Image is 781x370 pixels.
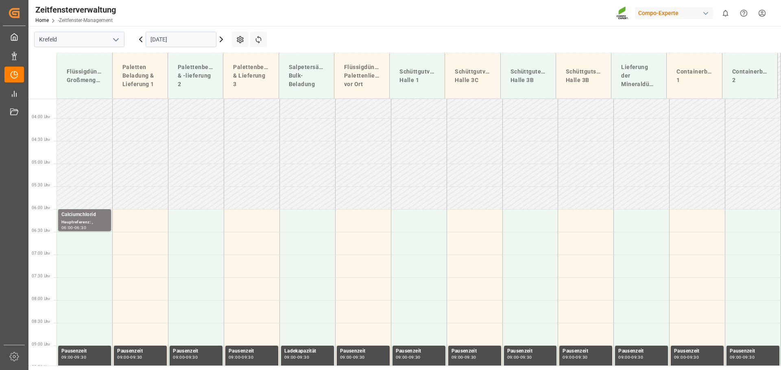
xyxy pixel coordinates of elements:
font: 09:30 [353,355,365,360]
font: Pausenzeit [61,348,87,354]
font: 09:30 [631,355,643,360]
button: Compo-Experte [635,5,716,21]
font: 09:00 [507,355,519,360]
font: Palettenbeladung & -lieferung 2 [178,64,229,87]
font: 09:30 [130,355,142,360]
font: 04:00 Uhr [32,115,50,119]
font: 09:00 [730,355,742,360]
font: Hauptreferenz: , [61,220,93,224]
font: 04:30 Uhr [32,137,50,142]
font: Paletten Beladung & Lieferung 1 [122,64,155,87]
font: 09:30 [186,355,198,360]
font: 09:00 [396,355,408,360]
font: 09:00 [340,355,352,360]
font: Palettenbeladung & Lieferung 3 [233,64,284,87]
font: Pausenzeit [618,348,644,354]
font: 09:30 [743,355,755,360]
button: 0 neue Benachrichtigungen anzeigen [716,4,735,22]
font: Salpetersäure-Bulk-Beladung [289,64,331,87]
font: Pausenzeit [117,348,143,354]
font: Pausenzeit [674,348,700,354]
font: 09:00 [173,355,185,360]
font: 07:30 Uhr [32,274,50,278]
font: 09:30 [297,355,309,360]
font: 06:30 Uhr [32,228,50,233]
font: 06:00 [61,225,73,230]
font: 09:30 [465,355,476,360]
font: - [73,355,74,360]
font: Pausenzeit [507,348,533,354]
font: - [129,355,130,360]
font: - [463,355,464,360]
font: - [352,355,353,360]
font: Pausenzeit [173,348,199,354]
font: 07:00 Uhr [32,251,50,255]
font: Ladekapazität [284,348,316,354]
font: Compo-Experte [638,10,678,16]
font: Pausenzeit [396,348,421,354]
font: 09:00 [563,355,574,360]
font: Schüttgutverladung Halle 3C [455,68,511,83]
font: - [73,225,74,230]
font: 09:00 [618,355,630,360]
font: Flüssigdünger-Palettenlieferung vor Ort [344,64,395,87]
font: Schüttgutentladung Halle 3B [510,68,567,83]
font: - [574,355,576,360]
font: 09:00 Uhr [32,342,50,346]
font: 09:00 [61,355,73,360]
font: Pausenzeit [730,348,755,354]
font: 06:30 [74,225,86,230]
font: 05:00 Uhr [32,160,50,164]
img: Screenshot%202023-09-29%20at%2010.02.21.png_1712312052.png [616,6,629,20]
font: 09:30 [687,355,699,360]
font: 09:00 [117,355,129,360]
font: Flüssigdünger-Großmengenlieferung [67,68,128,83]
font: Calciumchlorid [61,212,96,217]
font: 09:00 [229,355,240,360]
font: - [408,355,409,360]
font: 08:00 Uhr [32,296,50,301]
font: Schüttgutverladung Halle 1 [399,68,456,83]
font: 09:30 [409,355,421,360]
font: 09:00 [452,355,463,360]
font: - [742,355,743,360]
font: Pausenzeit [229,348,254,354]
font: 09:30 [576,355,587,360]
font: Zeitfensterverwaltung [35,5,116,15]
font: - [630,355,631,360]
font: 05:30 Uhr [32,183,50,187]
font: 09:30 [242,355,253,360]
font: 08:30 Uhr [32,319,50,324]
font: - [519,355,520,360]
font: 09:30 [74,355,86,360]
font: 09:00 [284,355,296,360]
input: TT.MM.JJJJ [146,32,216,47]
font: 09:30 Uhr [32,365,50,369]
font: Containerbeladung 1 [676,68,731,83]
font: Lieferung der Mineraldüngerproduktion [621,64,692,87]
font: - [240,355,242,360]
font: 09:00 [674,355,686,360]
font: Pausenzeit [452,348,477,354]
button: Menü öffnen [109,33,122,46]
a: Home [35,17,49,23]
font: - [296,355,297,360]
input: Zum Suchen/Auswählen eingeben [34,32,124,47]
font: 09:30 [520,355,532,360]
button: Hilfecenter [735,4,753,22]
font: Pausenzeit [563,348,588,354]
font: - [686,355,687,360]
font: Pausenzeit [340,348,366,354]
font: 06:00 Uhr [32,206,50,210]
font: - [185,355,186,360]
font: Schüttgutschiffentladung Halle 3B [566,68,639,83]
